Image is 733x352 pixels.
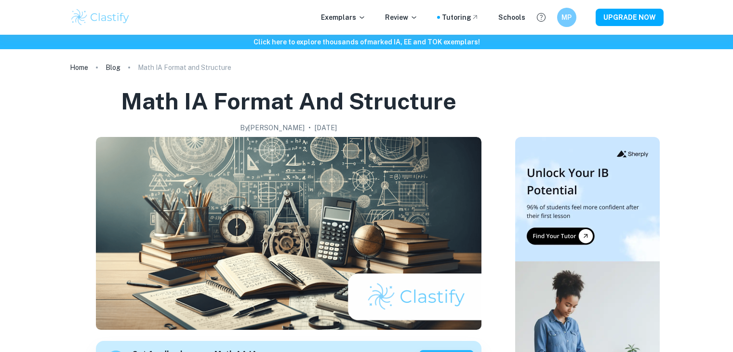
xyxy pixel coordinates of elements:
h1: Math IA Format and Structure [121,86,456,117]
img: Clastify logo [70,8,131,27]
p: Math IA Format and Structure [138,62,231,73]
p: Review [385,12,418,23]
button: MP [557,8,576,27]
button: Help and Feedback [533,9,549,26]
a: Schools [498,12,525,23]
h2: By [PERSON_NAME] [240,122,305,133]
button: UPGRADE NOW [596,9,664,26]
h6: MP [561,12,572,23]
a: Tutoring [442,12,479,23]
h6: Click here to explore thousands of marked IA, EE and TOK exemplars ! [2,37,731,47]
a: Blog [106,61,120,74]
img: Math IA Format and Structure cover image [96,137,481,330]
p: Exemplars [321,12,366,23]
a: Home [70,61,88,74]
h2: [DATE] [315,122,337,133]
p: • [308,122,311,133]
